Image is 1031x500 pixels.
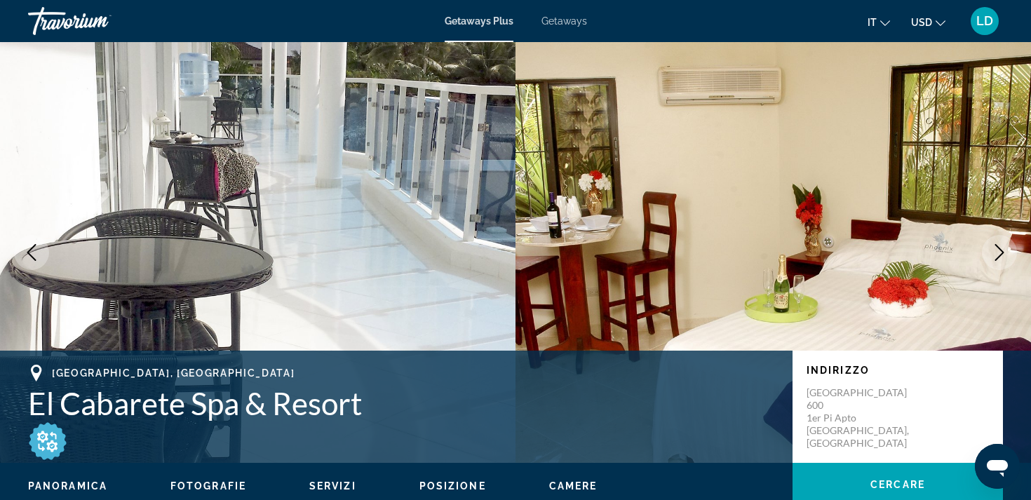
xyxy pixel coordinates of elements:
span: Cercare [870,479,925,490]
button: Servizi [309,480,356,492]
p: [GEOGRAPHIC_DATA] 600 1er pi apto [GEOGRAPHIC_DATA], [GEOGRAPHIC_DATA] [807,386,919,450]
button: Posizione [419,480,486,492]
button: Camere [549,480,598,492]
a: Getaways Plus [445,15,513,27]
span: [GEOGRAPHIC_DATA], [GEOGRAPHIC_DATA] [52,367,295,379]
span: it [868,17,877,28]
button: Next image [982,235,1017,270]
span: LD [976,14,993,28]
img: weeks_O.png [28,421,67,461]
button: Panoramica [28,480,107,492]
button: Change language [868,12,890,32]
iframe: Кнопка запуска окна обмена сообщениями [975,444,1020,489]
button: Previous image [14,235,49,270]
a: Getaways [541,15,587,27]
a: Travorium [28,3,168,39]
p: Indirizzo [807,365,989,376]
button: Fotografie [170,480,246,492]
button: Change currency [911,12,945,32]
h1: El Cabarete Spa & Resort [28,385,779,421]
span: USD [911,17,932,28]
button: User Menu [966,6,1003,36]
